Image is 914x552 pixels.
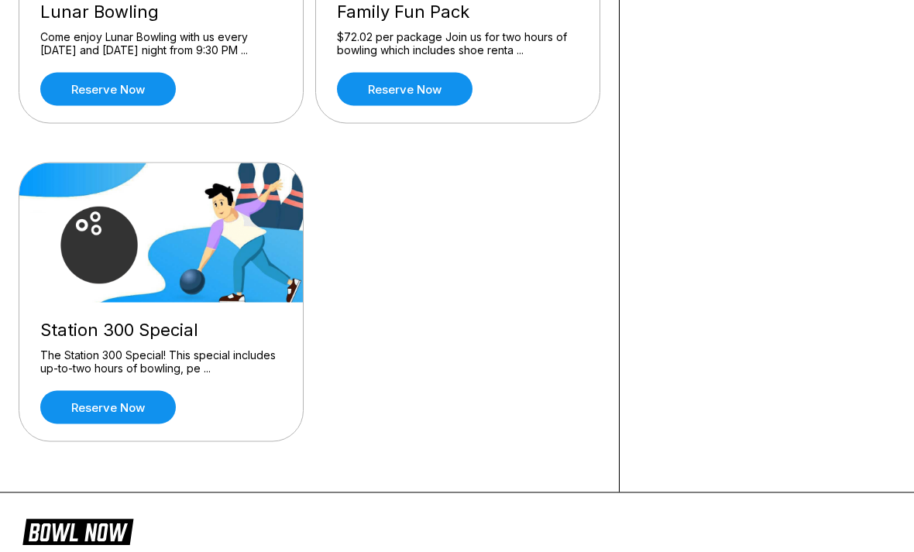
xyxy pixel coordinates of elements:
img: Station 300 Special [19,163,304,303]
a: Reserve now [40,73,176,106]
div: Station 300 Special [40,320,282,341]
a: Reserve now [40,391,176,424]
div: $72.02 per package Join us for two hours of bowling which includes shoe renta ... [337,30,579,57]
div: Lunar Bowling [40,2,282,22]
a: Reserve now [337,73,472,106]
div: Come enjoy Lunar Bowling with us every [DATE] and [DATE] night from 9:30 PM ... [40,30,282,57]
div: The Station 300 Special! This special includes up-to-two hours of bowling, pe ... [40,348,282,375]
div: Family Fun Pack [337,2,579,22]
